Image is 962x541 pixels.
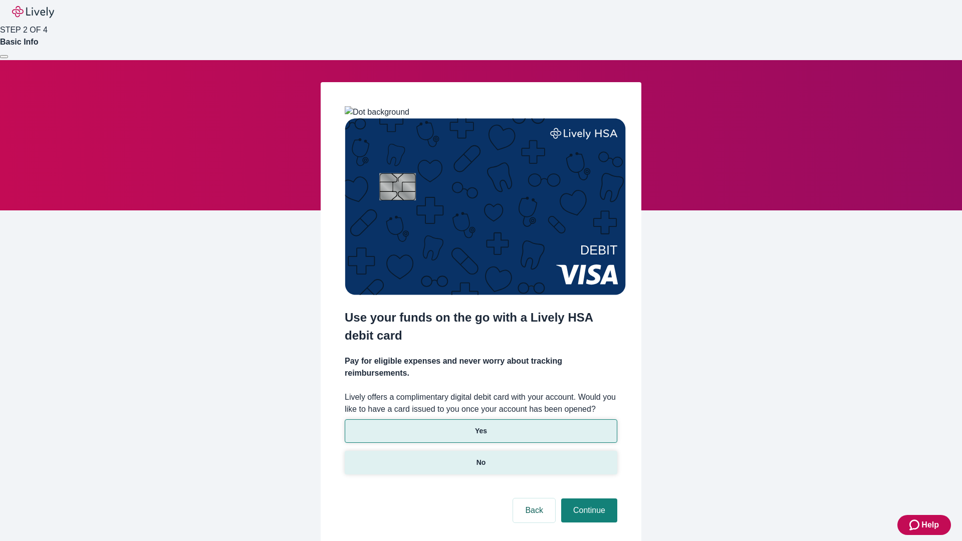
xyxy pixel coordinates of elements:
[345,309,617,345] h2: Use your funds on the go with a Lively HSA debit card
[897,515,951,535] button: Zendesk support iconHelp
[345,419,617,443] button: Yes
[561,498,617,522] button: Continue
[345,391,617,415] label: Lively offers a complimentary digital debit card with your account. Would you like to have a card...
[345,106,409,118] img: Dot background
[476,457,486,468] p: No
[513,498,555,522] button: Back
[909,519,921,531] svg: Zendesk support icon
[475,426,487,436] p: Yes
[345,118,626,295] img: Debit card
[345,451,617,474] button: No
[921,519,939,531] span: Help
[12,6,54,18] img: Lively
[345,355,617,379] h4: Pay for eligible expenses and never worry about tracking reimbursements.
